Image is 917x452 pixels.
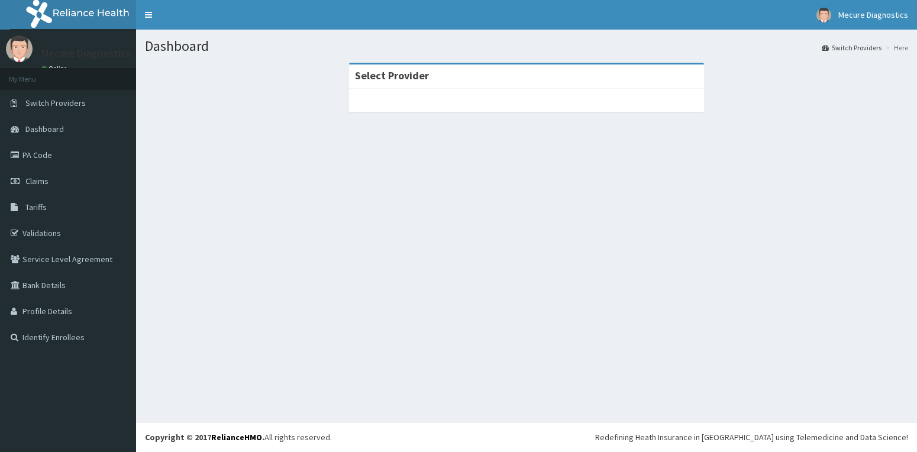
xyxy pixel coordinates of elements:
span: Mecure Diagnostics [838,9,908,20]
span: Tariffs [25,202,47,212]
strong: Select Provider [355,69,429,82]
span: Claims [25,176,49,186]
p: Mecure Diagnostics [41,48,131,59]
a: Online [41,64,70,73]
span: Switch Providers [25,98,86,108]
li: Here [883,43,908,53]
footer: All rights reserved. [136,422,917,452]
img: User Image [816,8,831,22]
strong: Copyright © 2017 . [145,432,264,443]
h1: Dashboard [145,38,908,54]
a: Switch Providers [822,43,882,53]
a: RelianceHMO [211,432,262,443]
span: Dashboard [25,124,64,134]
div: Redefining Heath Insurance in [GEOGRAPHIC_DATA] using Telemedicine and Data Science! [595,431,908,443]
img: User Image [6,35,33,62]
